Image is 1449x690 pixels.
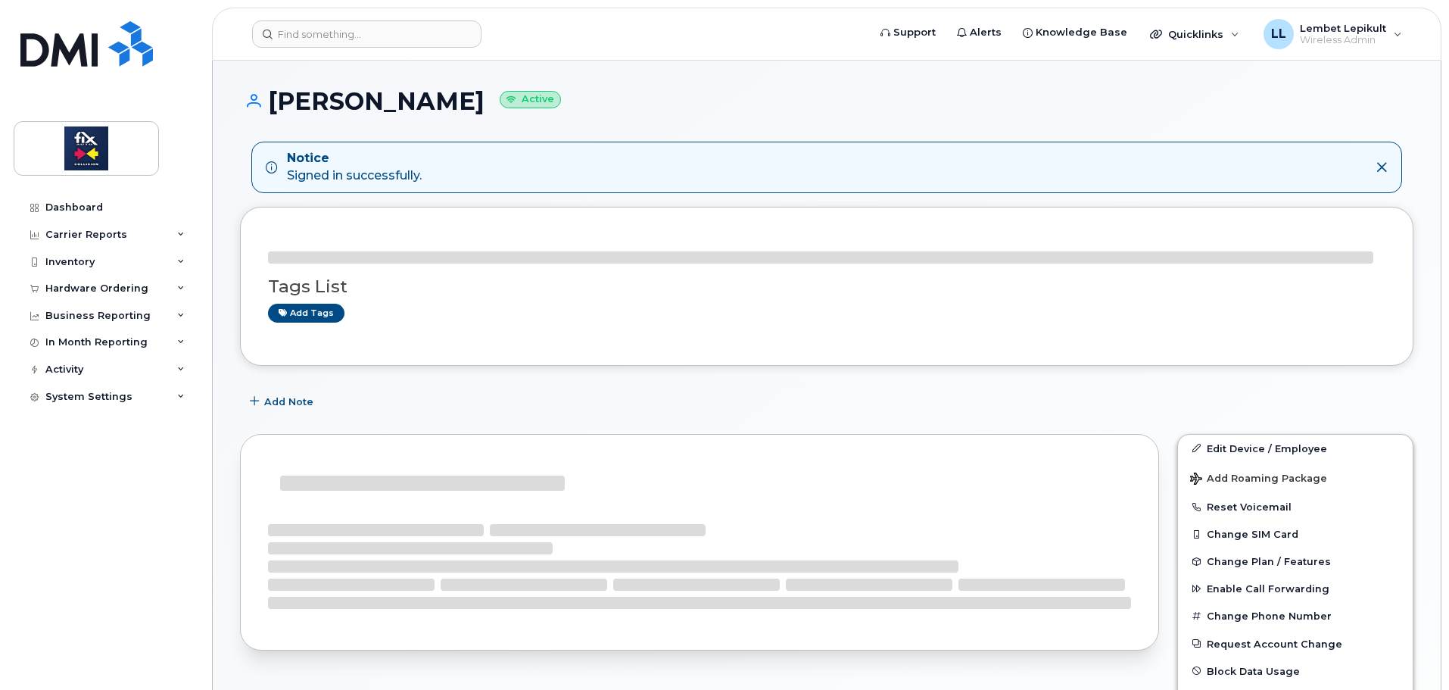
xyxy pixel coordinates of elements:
[1178,548,1413,575] button: Change Plan / Features
[268,277,1385,296] h3: Tags List
[1178,575,1413,602] button: Enable Call Forwarding
[1178,520,1413,548] button: Change SIM Card
[1190,473,1327,487] span: Add Roaming Package
[1178,462,1413,493] button: Add Roaming Package
[1178,657,1413,685] button: Block Data Usage
[1207,556,1331,567] span: Change Plan / Features
[287,150,422,185] div: Signed in successfully.
[268,304,344,323] a: Add tags
[264,395,313,409] span: Add Note
[1207,583,1329,595] span: Enable Call Forwarding
[240,88,1413,114] h1: [PERSON_NAME]
[1178,493,1413,520] button: Reset Voicemail
[1178,602,1413,629] button: Change Phone Number
[287,150,422,167] strong: Notice
[500,91,561,108] small: Active
[240,389,326,416] button: Add Note
[1178,630,1413,657] button: Request Account Change
[1178,435,1413,462] a: Edit Device / Employee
